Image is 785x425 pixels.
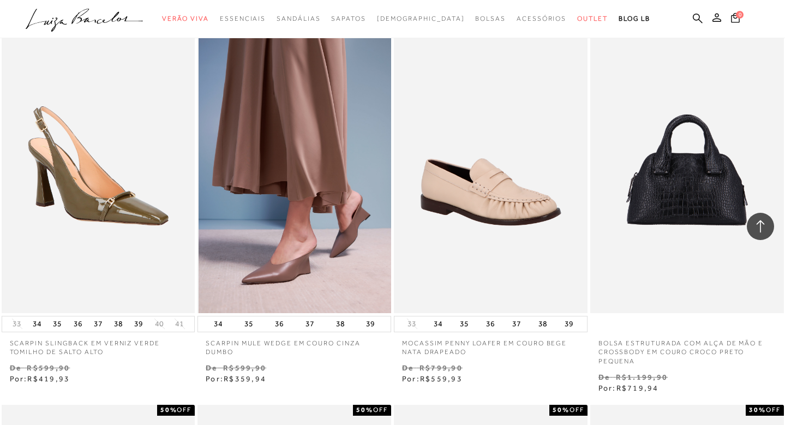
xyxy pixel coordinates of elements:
button: 38 [535,316,550,332]
a: SCARPIN MULE WEDGE EM COURO CINZA DUMBO [197,332,391,357]
strong: 50% [553,406,570,414]
small: De [10,363,21,372]
span: Bolsas [475,15,506,22]
a: categoryNavScreenReaderText [277,9,320,29]
small: De [598,373,610,381]
a: noSubCategoriesText [377,9,465,29]
span: Por: [206,374,266,383]
a: categoryNavScreenReaderText [331,9,365,29]
span: Acessórios [517,15,566,22]
small: De [206,363,217,372]
button: 41 [172,319,187,329]
span: [DEMOGRAPHIC_DATA] [377,15,465,22]
button: 38 [333,316,348,332]
span: Sapatos [331,15,365,22]
span: R$419,93 [27,374,70,383]
a: SCARPIN SLINGBACK EM VERNIZ VERDE TOMILHO DE SALTO ALTO [2,332,195,357]
button: 37 [91,316,106,332]
strong: 30% [749,406,766,414]
button: 37 [302,316,317,332]
a: categoryNavScreenReaderText [577,9,608,29]
span: Por: [10,374,70,383]
a: categoryNavScreenReaderText [220,9,266,29]
button: 33 [9,319,25,329]
a: MOCASSIM PENNY LOAFER EM COURO BEGE NATA DRAPEADO MOCASSIM PENNY LOAFER EM COURO BEGE NATA DRAPEADO [395,24,586,311]
span: R$559,93 [420,374,463,383]
button: 35 [457,316,472,332]
small: R$599,90 [27,363,70,372]
span: Por: [402,374,463,383]
a: BOLSA ESTRUTURADA COM ALÇA DE MÃO E CROSSBODY EM COURO CROCO PRETO PEQUENA [590,332,784,366]
button: 34 [430,316,446,332]
button: 39 [561,316,577,332]
small: De [402,363,414,372]
button: 37 [509,316,524,332]
span: OFF [177,406,191,414]
button: 34 [29,316,45,332]
button: 33 [404,319,420,329]
span: Outlet [577,15,608,22]
span: Sandálias [277,15,320,22]
strong: 50% [356,406,373,414]
a: SCARPIN MULE WEDGE EM COURO CINZA DUMBO [199,24,390,311]
span: 0 [736,11,744,19]
a: categoryNavScreenReaderText [475,9,506,29]
small: R$799,90 [420,363,463,372]
button: 0 [728,12,743,27]
a: SCARPIN SLINGBACK EM VERNIZ VERDE TOMILHO DE SALTO ALTO SCARPIN SLINGBACK EM VERNIZ VERDE TOMILHO... [3,24,194,311]
strong: 50% [160,406,177,414]
button: 38 [111,316,126,332]
span: OFF [373,406,388,414]
span: OFF [766,406,781,414]
span: Por: [598,384,659,392]
span: R$719,94 [616,384,659,392]
a: MOCASSIM PENNY LOAFER EM COURO BEGE NATA DRAPEADO [394,332,588,357]
span: Verão Viva [162,15,209,22]
button: 36 [70,316,86,332]
img: MOCASSIM PENNY LOAFER EM COURO BEGE NATA DRAPEADO [395,24,586,311]
small: R$1.199,90 [616,373,668,381]
a: BOLSA ESTRUTURADA COM ALÇA DE MÃO E CROSSBODY EM COURO CROCO PRETO PEQUENA BOLSA ESTRUTURADA COM ... [591,24,783,311]
span: OFF [570,406,584,414]
a: categoryNavScreenReaderText [162,9,209,29]
img: BOLSA ESTRUTURADA COM ALÇA DE MÃO E CROSSBODY EM COURO CROCO PRETO PEQUENA [591,24,783,311]
span: R$359,94 [224,374,266,383]
button: 36 [272,316,287,332]
button: 36 [483,316,498,332]
button: 39 [363,316,378,332]
img: SCARPIN SLINGBACK EM VERNIZ VERDE TOMILHO DE SALTO ALTO [3,24,194,311]
a: categoryNavScreenReaderText [517,9,566,29]
button: 35 [50,316,65,332]
span: BLOG LB [619,15,650,22]
button: 40 [152,319,167,329]
button: 35 [241,316,256,332]
small: R$599,90 [223,363,266,372]
span: Essenciais [220,15,266,22]
button: 39 [131,316,146,332]
button: 34 [211,316,226,332]
a: BLOG LB [619,9,650,29]
img: SCARPIN MULE WEDGE EM COURO CINZA DUMBO [199,22,391,313]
